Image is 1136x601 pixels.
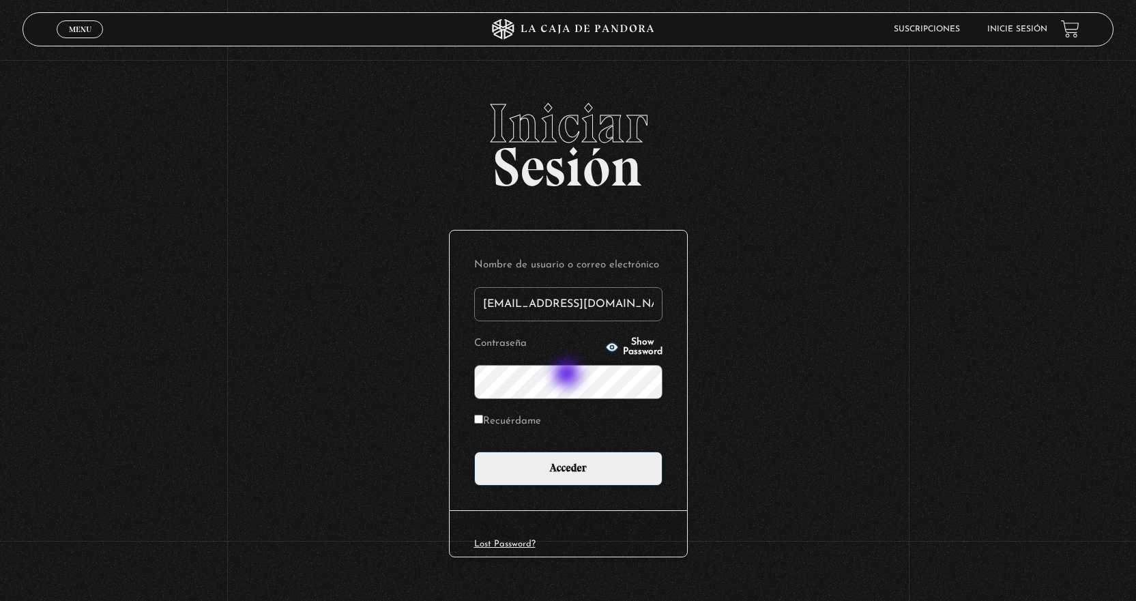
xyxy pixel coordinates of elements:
[474,540,536,548] a: Lost Password?
[474,452,662,486] input: Acceder
[474,415,483,424] input: Recuérdame
[64,36,96,46] span: Cerrar
[23,96,1113,184] h2: Sesión
[1061,20,1079,38] a: View your shopping cart
[987,25,1047,33] a: Inicie sesión
[474,411,541,433] label: Recuérdame
[623,338,662,357] span: Show Password
[474,334,601,355] label: Contraseña
[474,255,662,276] label: Nombre de usuario o correo electrónico
[23,96,1113,151] span: Iniciar
[605,338,662,357] button: Show Password
[894,25,960,33] a: Suscripciones
[69,25,91,33] span: Menu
